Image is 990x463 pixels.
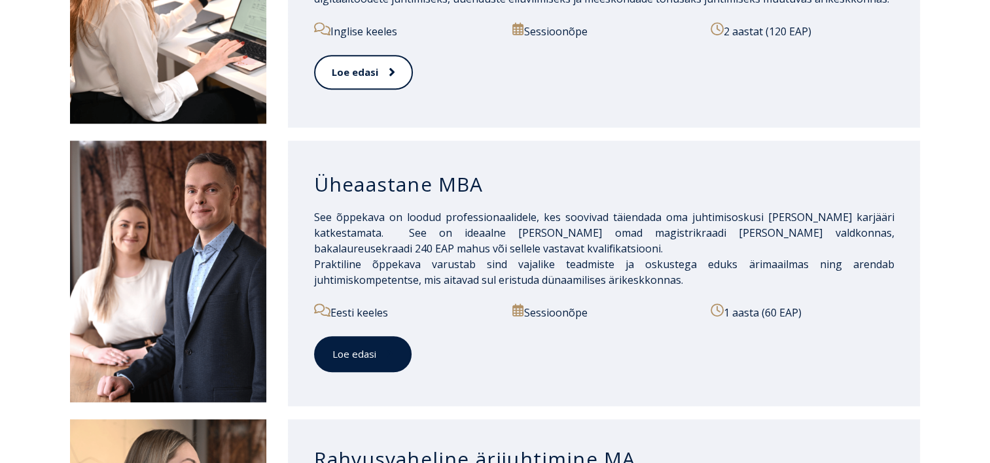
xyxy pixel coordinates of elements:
img: DSC_1995 [70,141,266,402]
h3: Üheaastane MBA [314,172,894,197]
a: Loe edasi [314,336,412,372]
p: Sessioonõpe [512,303,696,320]
a: Loe edasi [314,55,413,90]
p: Inglise keeles [314,22,497,39]
p: Eesti keeles [314,303,497,320]
span: Praktiline õppekava varustab sind vajalike teadmiste ja oskustega eduks ärimaailmas ning arendab ... [314,257,894,287]
p: 1 aasta (60 EAP) [711,303,894,320]
p: 2 aastat (120 EAP) [711,22,894,39]
p: Sessioonõpe [512,22,696,39]
span: See õppekava on loodud professionaalidele, kes soovivad täiendada oma juhtimisoskusi [PERSON_NAME... [314,210,894,256]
